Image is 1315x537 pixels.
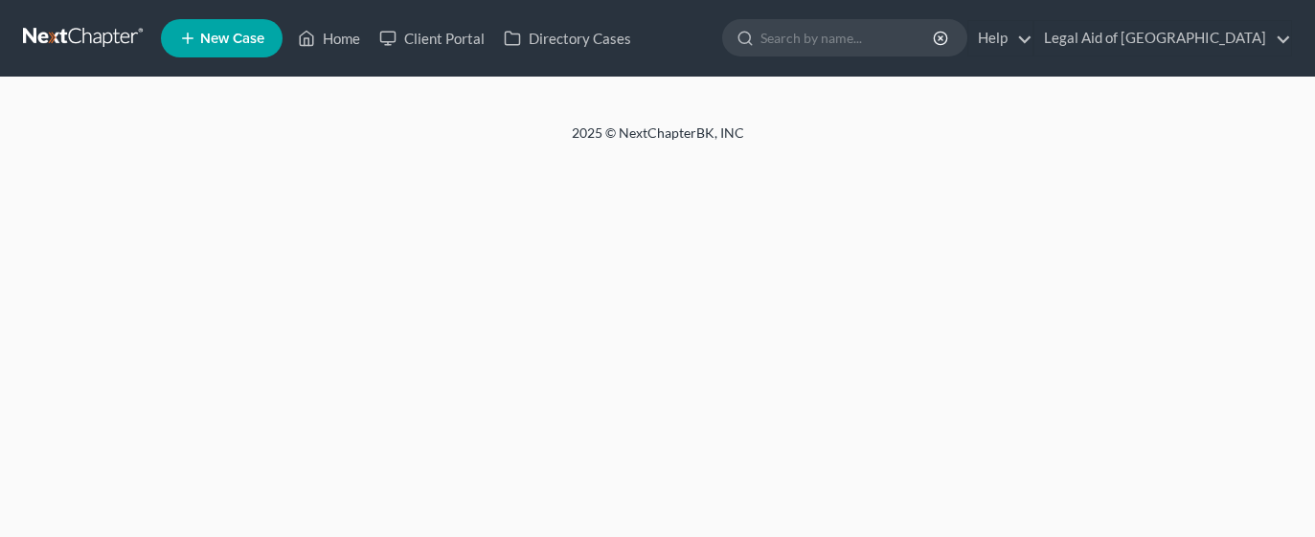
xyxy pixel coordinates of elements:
a: Legal Aid of [GEOGRAPHIC_DATA] [1034,21,1291,56]
a: Client Portal [370,21,494,56]
span: New Case [200,32,264,46]
a: Home [288,21,370,56]
div: 2025 © NextChapterBK, INC [112,123,1204,158]
input: Search by name... [760,20,936,56]
a: Help [968,21,1032,56]
a: Directory Cases [494,21,641,56]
